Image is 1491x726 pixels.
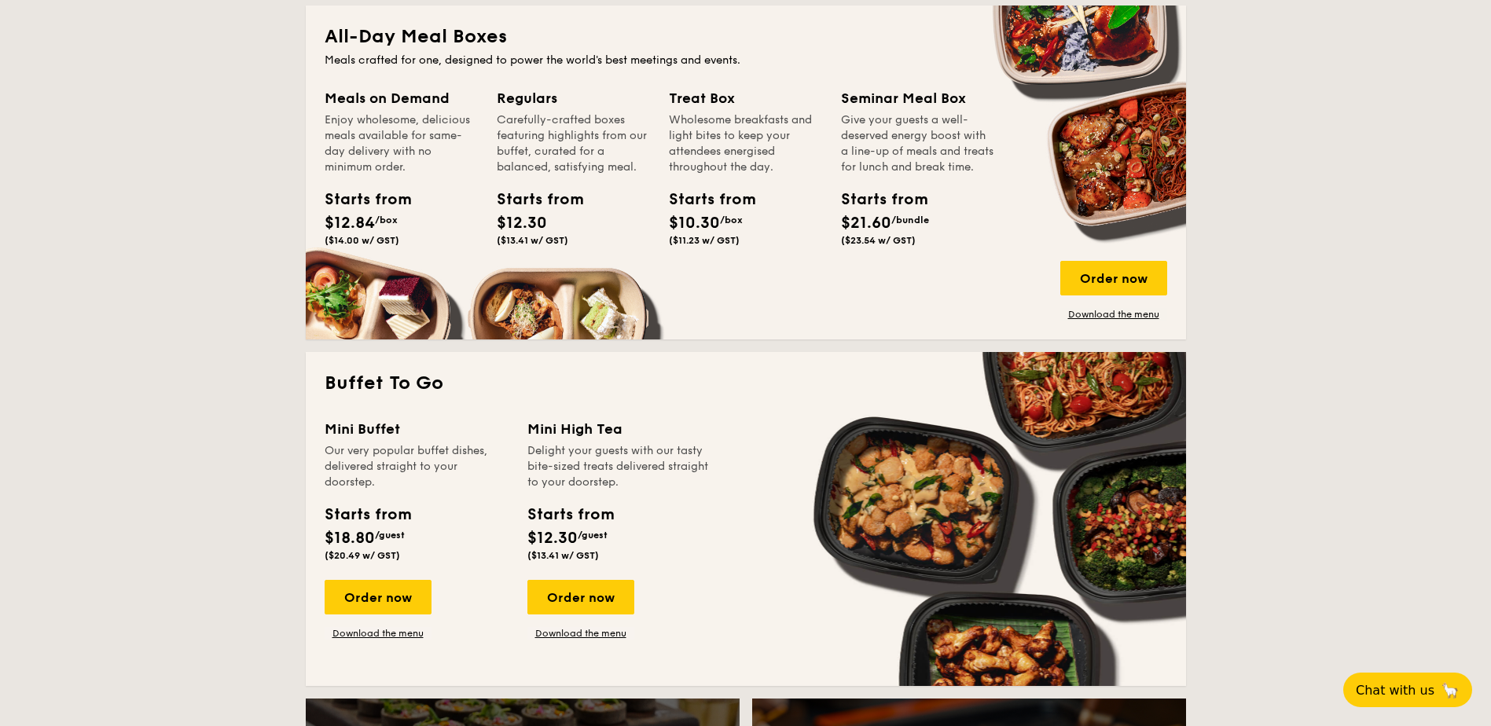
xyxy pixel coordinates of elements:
span: 🦙 [1441,681,1460,699]
span: /box [720,214,743,225]
span: $12.30 [527,529,578,548]
div: Delight your guests with our tasty bite-sized treats delivered straight to your doorstep. [527,443,711,490]
div: Our very popular buffet dishes, delivered straight to your doorstep. [325,443,509,490]
div: Order now [325,580,432,614]
div: Give your guests a well-deserved energy boost with a line-up of meals and treats for lunch and br... [841,112,994,175]
div: Starts from [325,188,395,211]
span: /box [375,214,398,225]
div: Order now [1060,261,1167,295]
div: Carefully-crafted boxes featuring highlights from our buffet, curated for a balanced, satisfying ... [497,112,650,175]
span: ($14.00 w/ GST) [325,235,399,246]
span: $21.60 [841,214,891,233]
span: /guest [375,530,405,541]
div: Meals on Demand [325,87,478,109]
div: Regulars [497,87,650,109]
div: Meals crafted for one, designed to power the world's best meetings and events. [325,53,1167,68]
h2: All-Day Meal Boxes [325,24,1167,49]
span: ($23.54 w/ GST) [841,235,916,246]
a: Download the menu [325,627,432,640]
span: $10.30 [669,214,720,233]
a: Download the menu [527,627,634,640]
div: Mini Buffet [325,418,509,440]
span: $12.84 [325,214,375,233]
span: $12.30 [497,214,547,233]
div: Starts from [527,503,613,526]
h2: Buffet To Go [325,371,1167,396]
span: ($13.41 w/ GST) [497,235,568,246]
div: Enjoy wholesome, delicious meals available for same-day delivery with no minimum order. [325,112,478,175]
a: Download the menu [1060,308,1167,321]
button: Chat with us🦙 [1343,673,1472,707]
span: Chat with us [1356,683,1434,698]
span: ($13.41 w/ GST) [527,550,599,561]
div: Mini High Tea [527,418,711,440]
span: /bundle [891,214,929,225]
div: Wholesome breakfasts and light bites to keep your attendees energised throughout the day. [669,112,822,175]
div: Order now [527,580,634,614]
div: Starts from [841,188,912,211]
span: ($20.49 w/ GST) [325,550,400,561]
span: ($11.23 w/ GST) [669,235,740,246]
div: Starts from [325,503,410,526]
div: Starts from [669,188,740,211]
span: $18.80 [325,529,375,548]
span: /guest [578,530,608,541]
div: Starts from [497,188,567,211]
div: Seminar Meal Box [841,87,994,109]
div: Treat Box [669,87,822,109]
